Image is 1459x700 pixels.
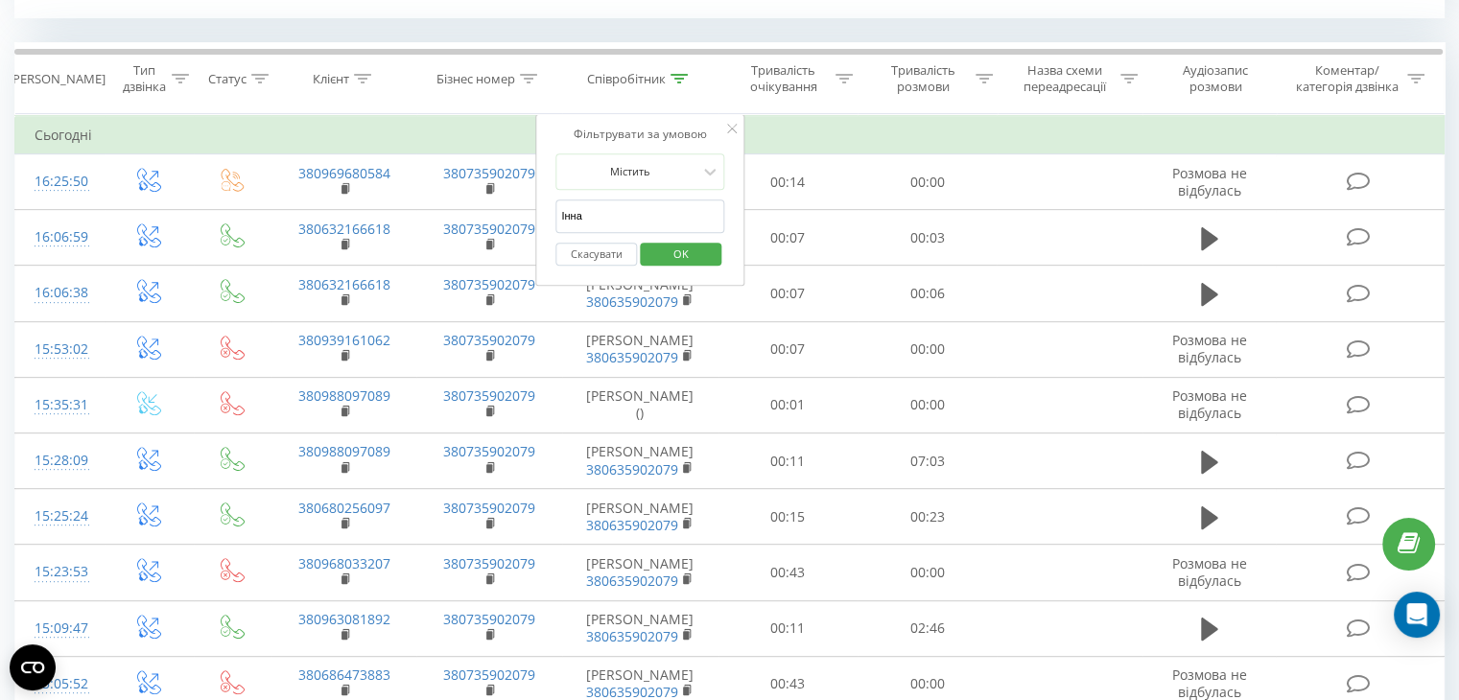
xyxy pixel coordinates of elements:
div: Аудіозапис розмови [1160,62,1272,95]
td: 00:01 [718,377,858,432]
a: 380735902079 [443,665,535,684]
div: Коментар/категорія дзвінка [1290,62,1402,95]
div: Тривалість очікування [736,62,832,95]
a: 380735902079 [443,442,535,460]
a: 380963081892 [298,610,390,628]
a: 380735902079 [443,220,535,238]
td: [PERSON_NAME] [562,321,718,377]
div: Фільтрувати за умовою [555,125,724,144]
span: OK [654,239,708,268]
td: 00:00 [858,154,997,210]
a: 380686473883 [298,665,390,684]
td: 00:07 [718,210,858,266]
span: Розмова не відбулась [1172,386,1247,422]
div: 16:25:50 [35,163,85,200]
a: 380735902079 [443,610,535,628]
a: 380968033207 [298,554,390,572]
div: 15:09:47 [35,610,85,647]
td: 00:14 [718,154,858,210]
td: 00:07 [718,321,858,377]
td: 00:11 [718,600,858,656]
div: [PERSON_NAME] [9,71,106,87]
td: 00:07 [718,266,858,321]
a: 380635902079 [586,572,678,590]
div: 15:25:24 [35,498,85,535]
a: 380632166618 [298,275,390,293]
button: Open CMP widget [10,644,56,690]
a: 380635902079 [586,348,678,366]
a: 380735902079 [443,331,535,349]
td: 00:23 [858,489,997,545]
div: 15:28:09 [35,442,85,479]
div: 16:06:38 [35,274,85,312]
a: 380635902079 [586,627,678,645]
span: Розмова не відбулась [1172,331,1247,366]
a: 380635902079 [586,292,678,311]
td: 00:15 [718,489,858,545]
a: 380969680584 [298,164,390,182]
td: 02:46 [858,600,997,656]
div: Open Intercom Messenger [1394,592,1440,638]
div: 15:23:53 [35,553,85,591]
div: Співробітник [587,71,666,87]
span: Розмова не відбулась [1172,164,1247,199]
input: Введіть значення [555,199,724,233]
a: 380735902079 [443,275,535,293]
div: Назва схеми переадресації [1015,62,1116,95]
a: 380988097089 [298,386,390,405]
a: 380680256097 [298,499,390,517]
td: [PERSON_NAME] [562,545,718,600]
td: 00:03 [858,210,997,266]
td: 00:00 [858,321,997,377]
div: Тип дзвінка [121,62,166,95]
a: 380735902079 [443,499,535,517]
button: Скасувати [555,243,637,267]
td: Сьогодні [15,116,1445,154]
a: 380635902079 [586,460,678,478]
a: 380735902079 [443,554,535,572]
div: Бізнес номер [436,71,515,87]
a: 380632166618 [298,220,390,238]
div: 15:35:31 [35,386,85,424]
a: 380939161062 [298,331,390,349]
td: 00:00 [858,377,997,432]
a: 380735902079 [443,386,535,405]
button: OK [640,243,721,267]
div: Клієнт [313,71,349,87]
td: 00:00 [858,545,997,600]
td: 00:43 [718,545,858,600]
div: 15:53:02 [35,331,85,368]
td: [PERSON_NAME] [562,600,718,656]
div: Тривалість розмови [875,62,971,95]
td: [PERSON_NAME] [562,266,718,321]
span: Розмова не відбулась [1172,554,1247,590]
td: [PERSON_NAME] () [562,377,718,432]
a: 380735902079 [443,164,535,182]
td: [PERSON_NAME] [562,489,718,545]
a: 380635902079 [586,516,678,534]
td: 00:06 [858,266,997,321]
div: Статус [208,71,247,87]
a: 380988097089 [298,442,390,460]
td: [PERSON_NAME] [562,433,718,489]
div: 16:06:59 [35,219,85,256]
td: 07:03 [858,433,997,489]
td: 00:11 [718,433,858,489]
